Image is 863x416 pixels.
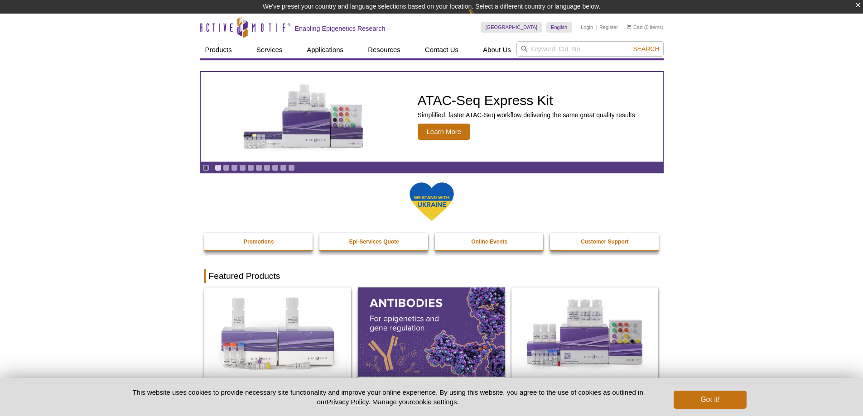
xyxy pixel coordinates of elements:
[419,41,464,58] a: Contact Us
[477,41,516,58] a: About Us
[230,82,379,151] img: ATAC-Seq Express Kit
[200,41,237,58] a: Products
[204,269,659,283] h2: Featured Products
[471,239,507,245] strong: Online Events
[481,22,542,33] a: [GEOGRAPHIC_DATA]
[358,287,505,376] img: All Antibodies
[627,24,631,29] img: Your Cart
[630,45,662,53] button: Search
[117,387,659,406] p: This website uses cookies to provide necessary site functionality and improve your online experie...
[674,391,746,409] button: Got it!
[288,164,295,171] a: Go to slide 10
[204,233,314,250] a: Promotions
[319,233,429,250] a: Epi-Services Quote
[362,41,406,58] a: Resources
[247,164,254,171] a: Go to slide 5
[327,398,368,406] a: Privacy Policy
[201,72,663,162] a: ATAC-Seq Express Kit ATAC-Seq Express Kit Simplified, faster ATAC-Seq workflow delivering the sam...
[231,164,238,171] a: Go to slide 3
[244,239,274,245] strong: Promotions
[599,24,618,30] a: Register
[511,287,658,376] img: CUT&Tag-IT® Express Assay Kit
[295,24,386,33] h2: Enabling Epigenetics Research
[418,94,635,107] h2: ATAC-Seq Express Kit
[627,24,643,30] a: Cart
[468,7,492,28] img: Change Here
[581,24,593,30] a: Login
[627,22,664,33] li: (0 items)
[201,72,663,162] article: ATAC-Seq Express Kit
[349,239,399,245] strong: Epi-Services Quote
[251,41,288,58] a: Services
[215,164,222,171] a: Go to slide 1
[546,22,572,33] a: English
[202,164,209,171] a: Toggle autoplay
[280,164,287,171] a: Go to slide 9
[581,239,628,245] strong: Customer Support
[223,164,230,171] a: Go to slide 2
[256,164,262,171] a: Go to slide 6
[516,41,664,57] input: Keyword, Cat. No.
[412,398,457,406] button: cookie settings
[409,182,454,222] img: We Stand With Ukraine
[264,164,270,171] a: Go to slide 7
[272,164,279,171] a: Go to slide 8
[418,124,471,140] span: Learn More
[633,45,659,53] span: Search
[301,41,349,58] a: Applications
[239,164,246,171] a: Go to slide 4
[418,111,635,119] p: Simplified, faster ATAC-Seq workflow delivering the same great quality results
[550,233,660,250] a: Customer Support
[435,233,545,250] a: Online Events
[596,22,597,33] li: |
[204,287,351,376] img: DNA Library Prep Kit for Illumina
